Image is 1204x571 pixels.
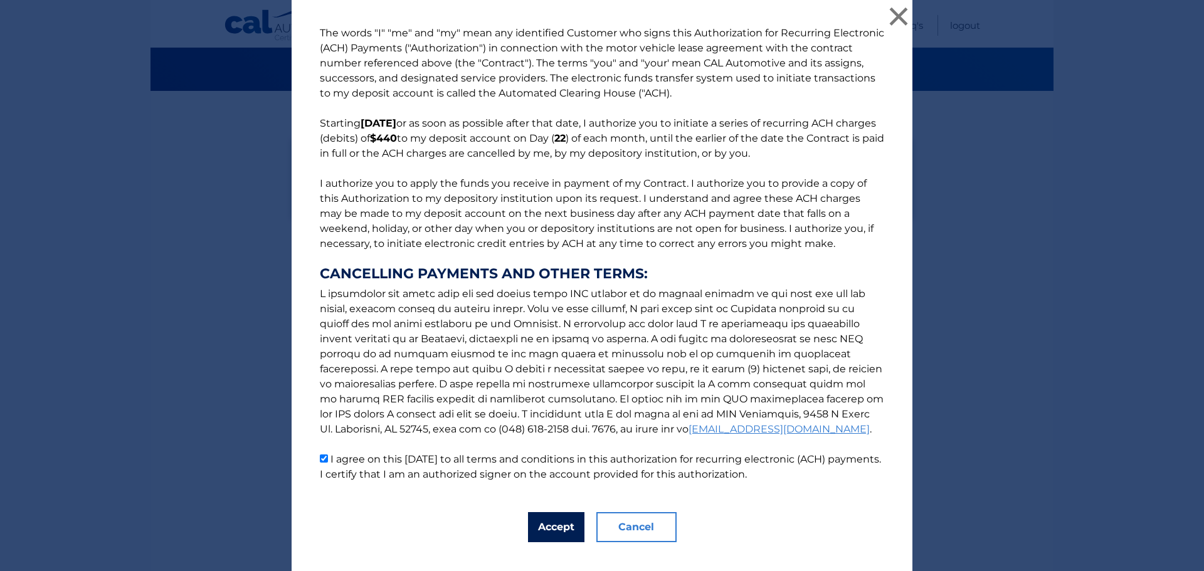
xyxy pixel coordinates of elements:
[361,117,396,129] b: [DATE]
[370,132,397,144] b: $440
[689,423,870,435] a: [EMAIL_ADDRESS][DOMAIN_NAME]
[307,26,897,482] p: The words "I" "me" and "my" mean any identified Customer who signs this Authorization for Recurri...
[886,4,911,29] button: ×
[320,266,884,281] strong: CANCELLING PAYMENTS AND OTHER TERMS:
[554,132,566,144] b: 22
[596,512,677,542] button: Cancel
[320,453,881,480] label: I agree on this [DATE] to all terms and conditions in this authorization for recurring electronic...
[528,512,584,542] button: Accept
